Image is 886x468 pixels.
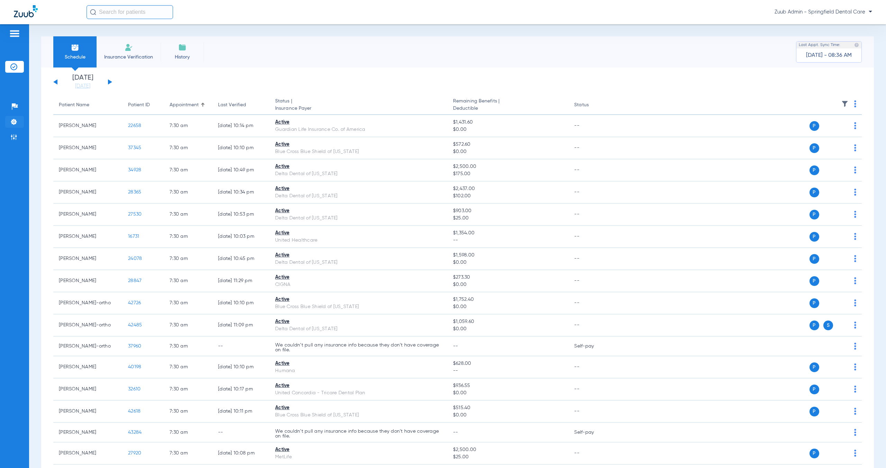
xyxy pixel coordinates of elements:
div: Delta Dental of [US_STATE] [275,170,442,178]
td: [PERSON_NAME] [53,115,123,137]
td: 7:30 AM [164,423,213,442]
span: P [810,362,819,372]
td: -- [569,314,615,336]
span: $0.00 [453,325,563,333]
td: [DATE] 10:03 PM [213,226,270,248]
td: [PERSON_NAME] [53,159,123,181]
span: $2,500.00 [453,163,563,170]
img: group-dot-blue.svg [854,233,856,240]
div: Patient ID [128,101,159,109]
img: group-dot-blue.svg [854,255,856,262]
span: P [810,449,819,458]
span: $0.00 [453,126,563,133]
img: group-dot-blue.svg [854,211,856,218]
img: Search Icon [90,9,96,15]
td: -- [569,292,615,314]
td: [DATE] 10:49 PM [213,159,270,181]
img: group-dot-blue.svg [854,299,856,306]
span: Last Appt. Sync Time: [799,42,840,48]
td: Self-pay [569,336,615,356]
td: [DATE] 10:45 PM [213,248,270,270]
span: 27530 [128,212,142,217]
span: Insurance Payer [275,105,442,112]
td: -- [213,423,270,442]
td: -- [569,378,615,400]
span: -- [453,367,563,375]
div: Delta Dental of [US_STATE] [275,215,442,222]
span: -- [453,430,458,435]
img: group-dot-blue.svg [854,408,856,415]
div: Appointment [170,101,199,109]
td: [DATE] 11:29 PM [213,270,270,292]
span: $903.00 [453,207,563,215]
th: Status | [270,96,447,115]
img: Zuub Logo [14,5,38,17]
span: 37345 [128,145,141,150]
td: [PERSON_NAME] [53,181,123,204]
td: 7:30 AM [164,378,213,400]
td: [PERSON_NAME] [53,226,123,248]
span: $572.60 [453,141,563,148]
span: Zuub Admin - Springfield Dental Care [775,9,872,16]
td: -- [569,204,615,226]
div: Active [275,382,442,389]
div: United Concordia - Tricare Dental Plan [275,389,442,397]
span: 28365 [128,190,141,195]
td: [PERSON_NAME]-ortho [53,336,123,356]
span: P [810,232,819,242]
div: Active [275,360,442,367]
td: [DATE] 10:53 PM [213,204,270,226]
td: [PERSON_NAME] [53,442,123,465]
img: group-dot-blue.svg [854,363,856,370]
span: P [810,385,819,394]
div: Guardian Life Insurance Co. of America [275,126,442,133]
span: $175.00 [453,170,563,178]
span: P [810,210,819,219]
div: Blue Cross Blue Shield of [US_STATE] [275,303,442,310]
input: Search for patients [87,5,173,19]
span: $1,598.00 [453,252,563,259]
div: Delta Dental of [US_STATE] [275,259,442,266]
img: group-dot-blue.svg [854,322,856,328]
td: [PERSON_NAME] [53,400,123,423]
td: -- [569,181,615,204]
div: Active [275,318,442,325]
img: group-dot-blue.svg [854,166,856,173]
span: Schedule [58,54,91,61]
td: [PERSON_NAME] [53,248,123,270]
span: P [810,254,819,264]
span: 42618 [128,409,141,414]
span: History [166,54,199,61]
img: group-dot-blue.svg [854,343,856,350]
img: last sync help info [854,43,859,47]
div: Active [275,141,442,148]
td: 7:30 AM [164,270,213,292]
span: $273.30 [453,274,563,281]
img: group-dot-blue.svg [854,277,856,284]
div: Active [275,296,442,303]
td: 7:30 AM [164,226,213,248]
div: Delta Dental of [US_STATE] [275,325,442,333]
span: Insurance Verification [102,54,155,61]
td: -- [569,137,615,159]
div: Active [275,119,442,126]
img: group-dot-blue.svg [854,429,856,436]
td: [DATE] 10:11 PM [213,400,270,423]
span: 34928 [128,168,141,172]
span: 28847 [128,278,142,283]
span: P [810,143,819,153]
span: -- [453,344,458,349]
div: Patient Name [59,101,89,109]
img: group-dot-blue.svg [854,100,856,107]
span: [DATE] - 08:36 AM [806,52,852,59]
span: S [823,321,833,330]
td: -- [569,270,615,292]
td: [DATE] 10:10 PM [213,137,270,159]
span: P [810,298,819,308]
td: -- [569,356,615,378]
td: [PERSON_NAME] [53,204,123,226]
span: P [810,188,819,197]
img: group-dot-blue.svg [854,189,856,196]
span: 42485 [128,323,142,327]
td: 7:30 AM [164,181,213,204]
